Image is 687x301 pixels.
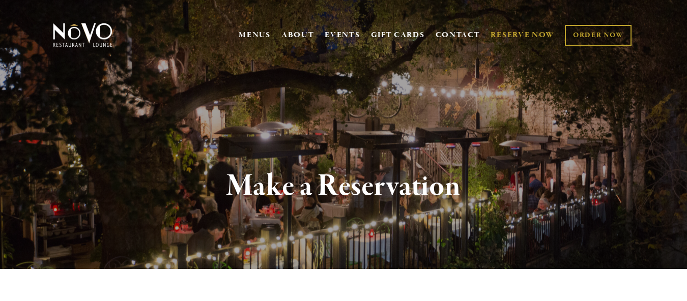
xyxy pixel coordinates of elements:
a: EVENTS [325,30,360,40]
img: Novo Restaurant &amp; Lounge [51,22,114,48]
a: RESERVE NOW [491,25,555,45]
strong: Make a Reservation [226,167,461,205]
a: CONTACT [436,25,480,45]
a: ORDER NOW [565,25,632,46]
a: GIFT CARDS [371,25,425,45]
a: ABOUT [281,30,314,40]
a: MENUS [239,30,271,40]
